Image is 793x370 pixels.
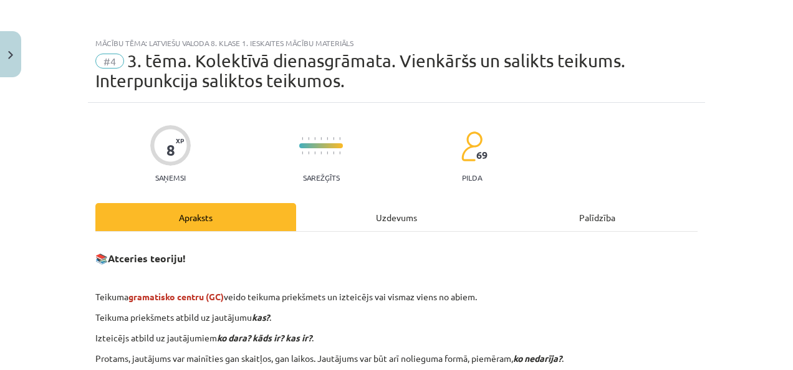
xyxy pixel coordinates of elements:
[333,137,334,140] img: icon-short-line-57e1e144782c952c97e751825c79c345078a6d821885a25fce030b3d8c18986b.svg
[217,332,312,343] i: ko dara? kāds ir? kas ir?
[333,151,334,154] img: icon-short-line-57e1e144782c952c97e751825c79c345078a6d821885a25fce030b3d8c18986b.svg
[314,137,315,140] img: icon-short-line-57e1e144782c952c97e751825c79c345078a6d821885a25fce030b3d8c18986b.svg
[95,331,698,344] p: Izteicējs atbild uz jautājumiem .
[95,203,296,231] div: Apraksts
[252,311,269,323] i: kas?
[128,291,204,302] strong: gramatisko centru
[320,137,322,140] img: icon-short-line-57e1e144782c952c97e751825c79c345078a6d821885a25fce030b3d8c18986b.svg
[462,173,482,182] p: pilda
[95,252,186,265] b: 📚Atceries teoriju!
[302,137,303,140] img: icon-short-line-57e1e144782c952c97e751825c79c345078a6d821885a25fce030b3d8c18986b.svg
[95,39,698,47] div: Mācību tēma: Latviešu valoda 8. klase 1. ieskaites mācību materiāls
[497,203,698,231] div: Palīdzība
[320,151,322,154] img: icon-short-line-57e1e144782c952c97e751825c79c345078a6d821885a25fce030b3d8c18986b.svg
[206,291,224,302] strong: (GC)
[296,203,497,231] div: Uzdevums
[95,50,625,91] span: 3. tēma. Kolektīvā dienasgrāmata. Vienkāršs un salikts teikums. Interpunkcija saliktos teikumos.
[327,137,328,140] img: icon-short-line-57e1e144782c952c97e751825c79c345078a6d821885a25fce030b3d8c18986b.svg
[339,137,340,140] img: icon-short-line-57e1e144782c952c97e751825c79c345078a6d821885a25fce030b3d8c18986b.svg
[339,151,340,154] img: icon-short-line-57e1e144782c952c97e751825c79c345078a6d821885a25fce030b3d8c18986b.svg
[327,151,328,154] img: icon-short-line-57e1e144782c952c97e751825c79c345078a6d821885a25fce030b3d8c18986b.svg
[476,149,488,161] span: 69
[95,311,698,324] p: Teikuma priekšmets atbild uz jautājumu .
[8,51,13,59] img: icon-close-lesson-0947bae3869378f0d4975bcd49f059093ad1ed9edebbc8119c70593378902aed.svg
[150,173,191,182] p: Saņemsi
[95,290,698,303] p: Teikuma veido teikuma priekšmets un izteicējs vai vismaz viens no abiem.
[176,137,184,144] span: XP
[308,151,309,154] img: icon-short-line-57e1e144782c952c97e751825c79c345078a6d821885a25fce030b3d8c18986b.svg
[314,151,315,154] img: icon-short-line-57e1e144782c952c97e751825c79c345078a6d821885a25fce030b3d8c18986b.svg
[303,173,340,182] p: Sarežģīts
[302,151,303,154] img: icon-short-line-57e1e144782c952c97e751825c79c345078a6d821885a25fce030b3d8c18986b.svg
[95,352,698,365] p: Protams, jautājums var mainīties gan skaitļos, gan laikos. Jautājums var būt arī nolieguma formā,...
[166,141,175,159] div: 8
[95,54,124,69] span: #4
[461,131,483,162] img: students-c634bb4e5e11cddfef0936a35e636f08e4e9abd3cc4e673bd6f9a4125e45ecb1.svg
[513,353,562,364] i: ko nedarīja?
[308,137,309,140] img: icon-short-line-57e1e144782c952c97e751825c79c345078a6d821885a25fce030b3d8c18986b.svg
